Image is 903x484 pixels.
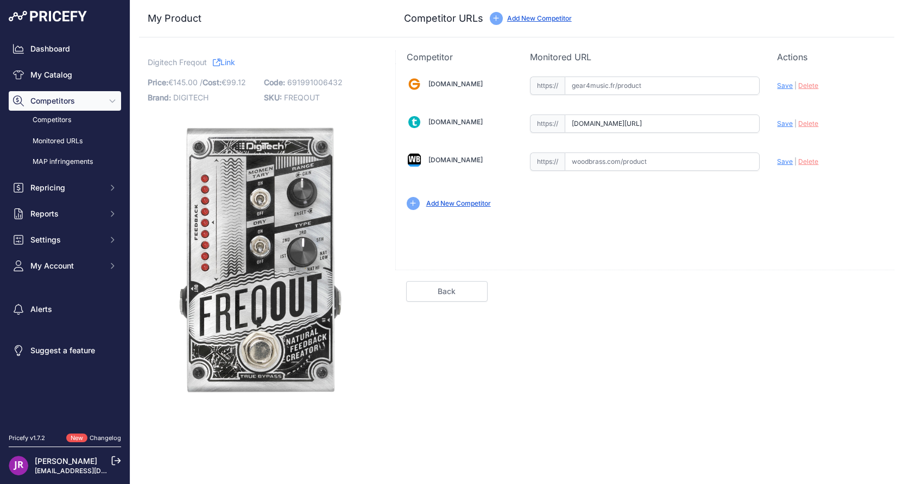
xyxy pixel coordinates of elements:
[284,93,320,102] span: FREQOUT
[264,78,285,87] span: Code:
[565,77,760,95] input: gear4music.fr/product
[777,119,793,128] span: Save
[9,178,121,198] button: Repricing
[9,39,121,59] a: Dashboard
[30,260,102,271] span: My Account
[213,55,235,69] a: Link
[148,11,374,26] h3: My Product
[9,132,121,151] a: Monitored URLs
[35,467,148,475] a: [EMAIL_ADDRESS][DOMAIN_NAME]
[30,182,102,193] span: Repricing
[9,65,121,85] a: My Catalog
[66,434,87,443] span: New
[428,118,483,126] a: [DOMAIN_NAME]
[9,91,121,111] button: Competitors
[148,75,257,90] p: €
[148,93,171,102] span: Brand:
[798,157,818,165] span: Delete
[264,93,282,102] span: SKU:
[226,78,246,87] span: 99.12
[9,204,121,224] button: Reports
[9,230,121,250] button: Settings
[30,234,102,245] span: Settings
[148,55,207,69] span: Digitech Freqout
[798,81,818,90] span: Delete
[173,78,198,87] span: 145.00
[9,152,121,171] a: MAP infringements
[565,114,760,133] input: thomann.fr/product
[794,81,797,90] span: |
[530,114,565,133] span: https://
[287,78,343,87] span: 691991006432
[35,456,97,466] a: [PERSON_NAME]
[777,81,793,90] span: Save
[9,434,45,443] div: Pricefy v1.7.2
[30,95,102,106] span: Competitors
[148,78,168,87] span: Price:
[530,152,565,171] span: https://
[200,78,246,87] span: / €
[530,77,565,95] span: https://
[9,341,121,360] a: Suggest a feature
[9,256,121,276] button: My Account
[777,157,793,165] span: Save
[404,11,483,26] h3: Competitor URLs
[426,199,491,207] a: Add New Competitor
[407,50,513,63] p: Competitor
[777,50,883,63] p: Actions
[565,152,760,171] input: woodbrass.com/product
[173,93,209,102] span: DIGITECH
[30,208,102,219] span: Reports
[530,50,760,63] p: Monitored URL
[794,119,797,128] span: |
[428,80,483,88] a: [DOMAIN_NAME]
[406,281,488,302] a: Back
[9,39,121,421] nav: Sidebar
[507,14,572,22] a: Add New Competitor
[9,300,121,319] a: Alerts
[794,157,797,165] span: |
[90,434,121,442] a: Changelog
[203,78,222,87] span: Cost:
[428,156,483,164] a: [DOMAIN_NAME]
[9,111,121,130] a: Competitors
[9,11,87,22] img: Pricefy Logo
[798,119,818,128] span: Delete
